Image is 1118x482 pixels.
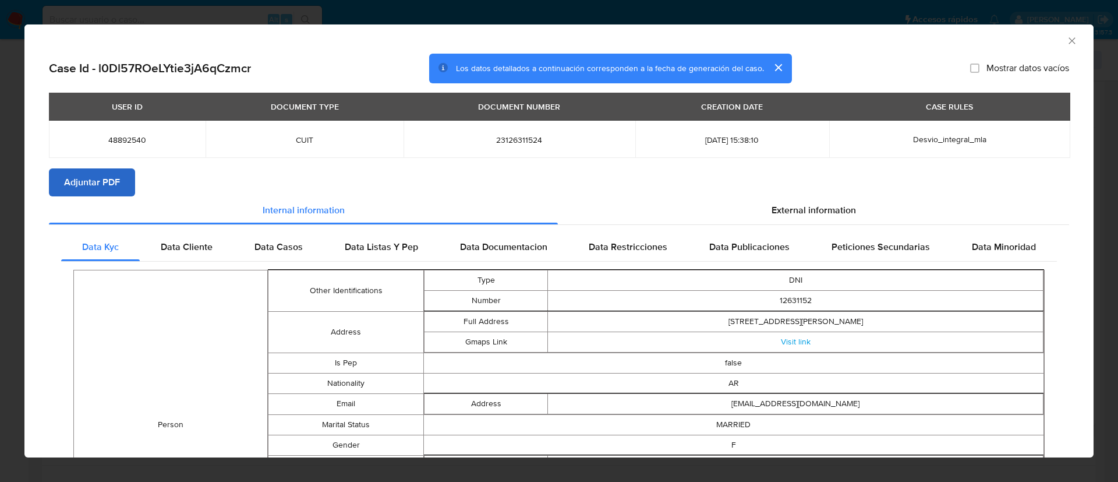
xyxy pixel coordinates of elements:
[423,353,1043,373] td: false
[161,240,213,254] span: Data Cliente
[268,311,423,353] td: Address
[82,240,119,254] span: Data Kyc
[345,240,418,254] span: Data Listas Y Pep
[424,270,548,290] td: Type
[268,435,423,455] td: Gender
[424,332,548,352] td: Gmaps Link
[423,414,1043,435] td: MARRIED
[970,64,979,73] input: Mostrar datos vacíos
[1066,35,1077,45] button: Cerrar ventana
[424,455,548,476] td: Type
[49,61,251,76] h2: Case Id - l0Dl57ROeLYtie3jA6qCzmcr
[418,135,621,145] span: 23126311524
[589,240,667,254] span: Data Restricciones
[548,290,1043,311] td: 12631152
[424,290,548,311] td: Number
[268,414,423,435] td: Marital Status
[972,240,1036,254] span: Data Minoridad
[254,240,303,254] span: Data Casos
[423,373,1043,393] td: AR
[268,353,423,373] td: Is Pep
[24,24,1094,458] div: closure-recommendation-modal
[220,135,390,145] span: CUIT
[649,135,815,145] span: [DATE] 15:38:10
[471,97,567,117] div: DOCUMENT NUMBER
[49,168,135,196] button: Adjuntar PDF
[268,393,423,414] td: Email
[709,240,790,254] span: Data Publicaciones
[986,62,1069,74] span: Mostrar datos vacíos
[460,240,547,254] span: Data Documentacion
[694,97,770,117] div: CREATION DATE
[424,311,548,332] td: Full Address
[423,435,1043,455] td: F
[781,336,811,347] a: Visit link
[913,133,986,145] span: Desvio_integral_mla
[49,196,1069,224] div: Detailed info
[548,270,1043,290] td: DNI
[268,373,423,393] td: Nationality
[64,170,120,195] span: Adjuntar PDF
[548,455,1043,476] td: CUIT
[832,240,930,254] span: Peticiones Secundarias
[263,203,345,217] span: Internal information
[772,203,856,217] span: External information
[548,393,1043,414] td: [EMAIL_ADDRESS][DOMAIN_NAME]
[424,393,548,414] td: Address
[268,270,423,311] td: Other Identifications
[919,97,980,117] div: CASE RULES
[548,311,1043,332] td: [STREET_ADDRESS][PERSON_NAME]
[456,62,764,74] span: Los datos detallados a continuación corresponden a la fecha de generación del caso.
[61,233,1057,261] div: Detailed internal info
[105,97,150,117] div: USER ID
[63,135,192,145] span: 48892540
[264,97,346,117] div: DOCUMENT TYPE
[764,54,792,82] button: cerrar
